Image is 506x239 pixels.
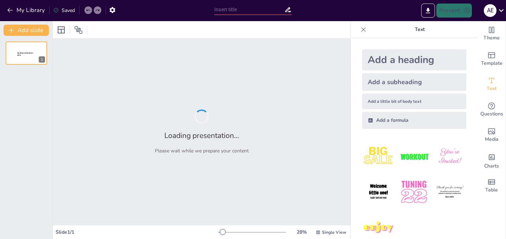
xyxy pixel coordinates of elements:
span: Media [485,136,499,143]
button: A E [484,4,496,18]
input: Insert title [214,5,284,15]
div: Change the overall theme [477,21,506,46]
div: Add a subheading [362,73,466,91]
span: Sendsteps presentation editor [17,52,33,56]
div: 28 % [293,229,310,235]
p: Please wait while we prepare your content [155,147,249,154]
div: Saved [53,7,75,14]
div: Add charts and graphs [477,148,506,173]
div: 1 [39,56,45,63]
div: Slide 1 / 1 [56,229,219,235]
img: 3.jpeg [434,140,466,173]
span: Theme [483,34,500,42]
img: 2.jpeg [398,140,430,173]
button: My Library [5,5,48,16]
button: Add slide [4,25,49,36]
img: 5.jpeg [398,176,430,208]
span: Position [74,26,83,34]
span: Single View [322,229,346,235]
div: Add a formula [362,112,466,129]
img: 4.jpeg [362,176,395,208]
span: Text [487,85,496,93]
button: Export to PowerPoint [421,4,435,18]
div: Add ready made slides [477,46,506,72]
span: Charts [484,162,499,170]
div: 1 [6,42,47,65]
img: 6.jpeg [434,176,466,208]
h2: Loading presentation... [164,131,239,140]
div: Get real-time input from your audience [477,97,506,122]
p: Text [369,21,470,38]
span: Template [481,59,502,67]
button: Present [436,4,472,18]
div: Add text boxes [477,72,506,97]
div: A E [484,4,496,17]
div: Add a little bit of body text [362,94,466,109]
img: 1.jpeg [362,140,395,173]
div: Add images, graphics, shapes or video [477,122,506,148]
span: Table [485,186,498,194]
div: Layout [56,24,67,36]
div: Add a table [477,173,506,199]
span: Questions [480,110,503,118]
div: Add a heading [362,49,466,70]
